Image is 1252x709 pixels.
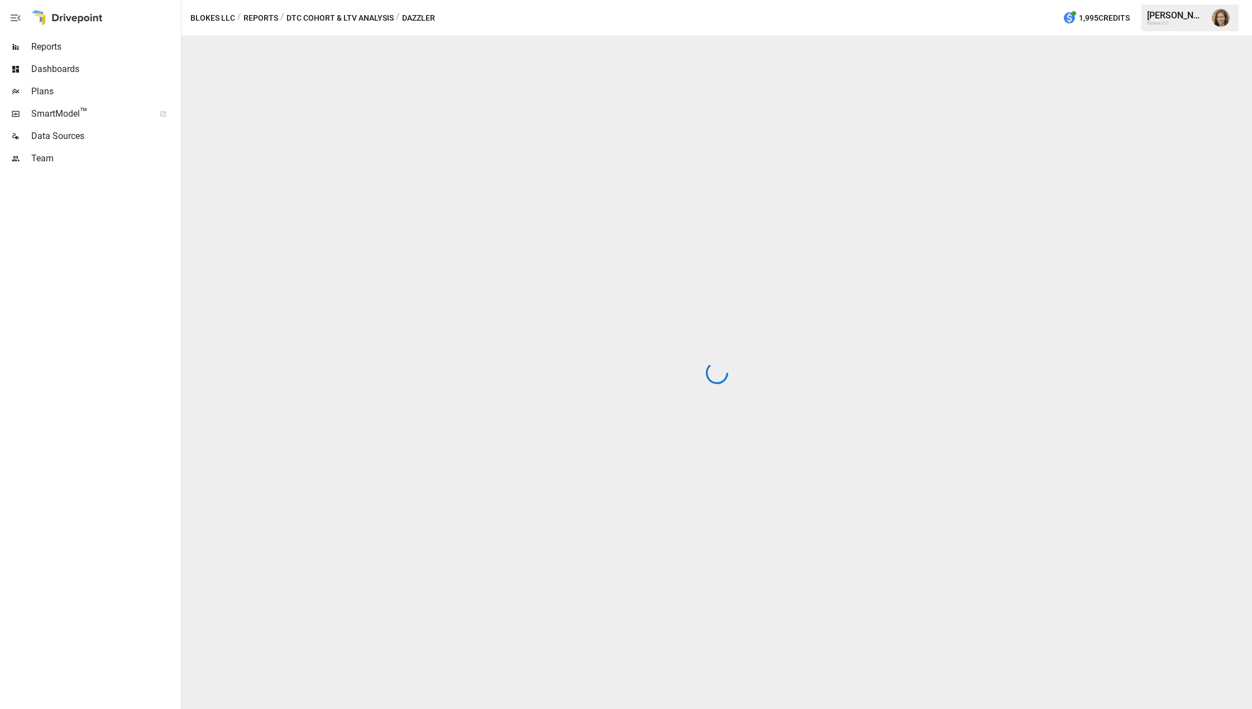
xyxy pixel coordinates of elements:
span: Plans [31,85,179,98]
span: 1,995 Credits [1079,11,1130,25]
button: Reports [243,11,278,25]
span: Reports [31,40,179,54]
button: 1,995Credits [1058,8,1134,28]
span: Team [31,152,179,165]
div: / [280,11,284,25]
div: / [396,11,400,25]
span: Data Sources [31,130,179,143]
div: [PERSON_NAME] [1147,10,1205,21]
img: Amy Thacker [1212,9,1230,27]
button: Amy Thacker [1205,2,1236,33]
div: Blokes LLC [1147,21,1205,26]
span: Dashboards [31,63,179,76]
button: DTC Cohort & LTV Analysis [286,11,394,25]
span: SmartModel [31,107,147,121]
div: / [237,11,241,25]
button: Blokes LLC [190,11,235,25]
span: ™ [80,106,88,119]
